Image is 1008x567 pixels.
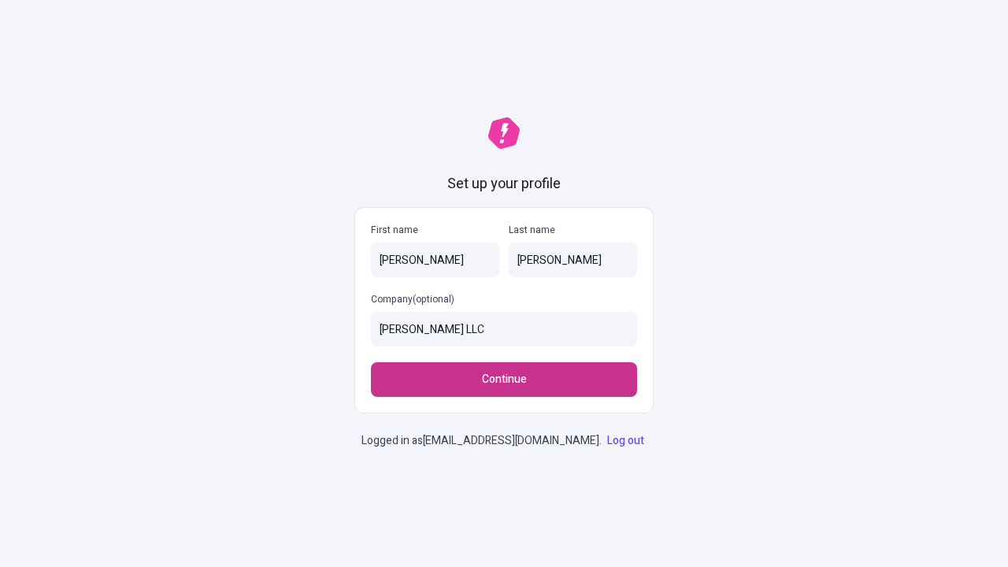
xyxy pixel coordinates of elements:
input: Last name [509,243,637,277]
a: Log out [604,432,647,449]
p: Last name [509,224,637,236]
button: Continue [371,362,637,397]
p: Company [371,293,637,306]
h1: Set up your profile [447,174,561,195]
p: Logged in as [EMAIL_ADDRESS][DOMAIN_NAME] . [361,432,647,450]
span: Continue [482,371,527,388]
p: First name [371,224,499,236]
input: Company(optional) [371,312,637,346]
input: First name [371,243,499,277]
span: (optional) [413,292,454,306]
